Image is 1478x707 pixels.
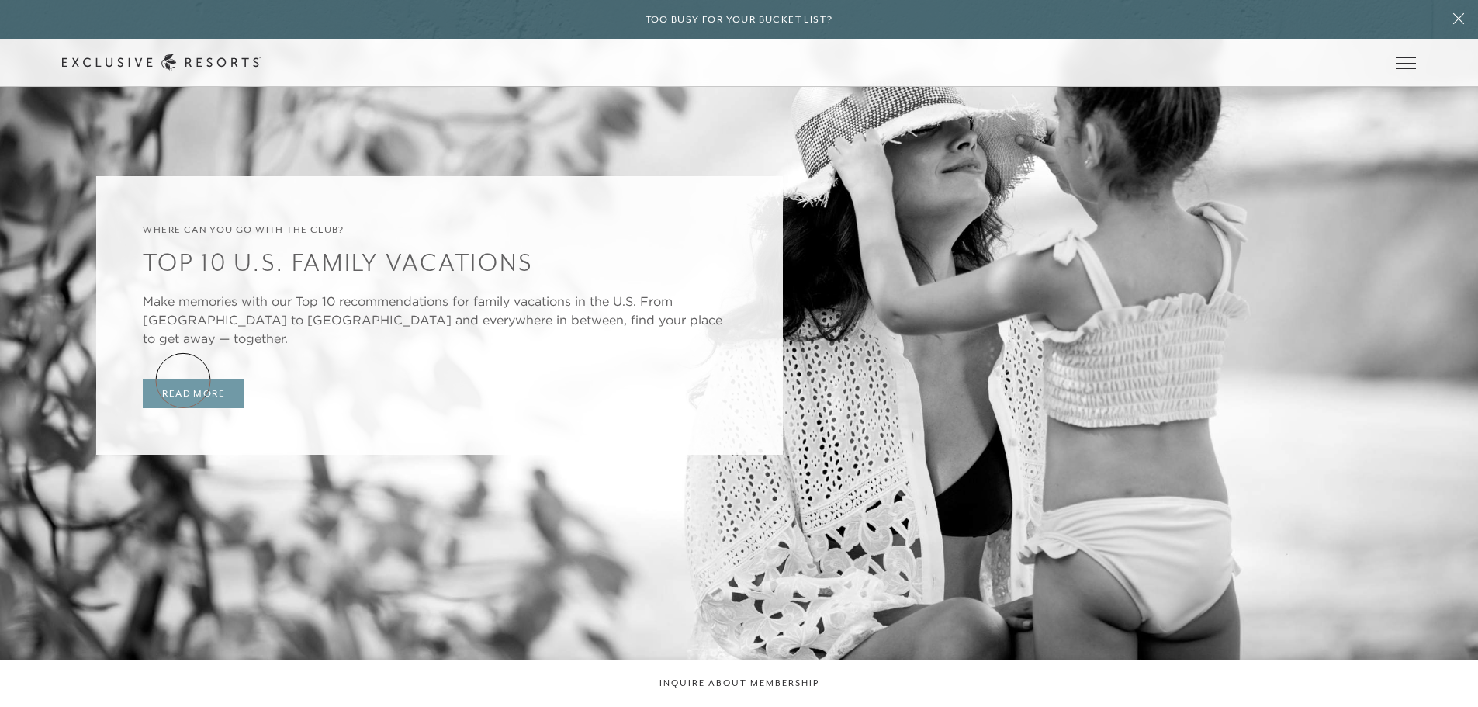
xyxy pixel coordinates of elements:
[646,12,833,27] h6: Too busy for your bucket list?
[143,292,736,348] p: Make memories with our Top 10 recommendations for family vacations in the U.S. From [GEOGRAPHIC_D...
[1396,57,1416,68] button: Open navigation
[143,223,736,237] h6: Where Can You Go With The Club?
[143,245,736,279] h3: Top 10 U.S. Family Vacations
[143,379,244,408] a: Read More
